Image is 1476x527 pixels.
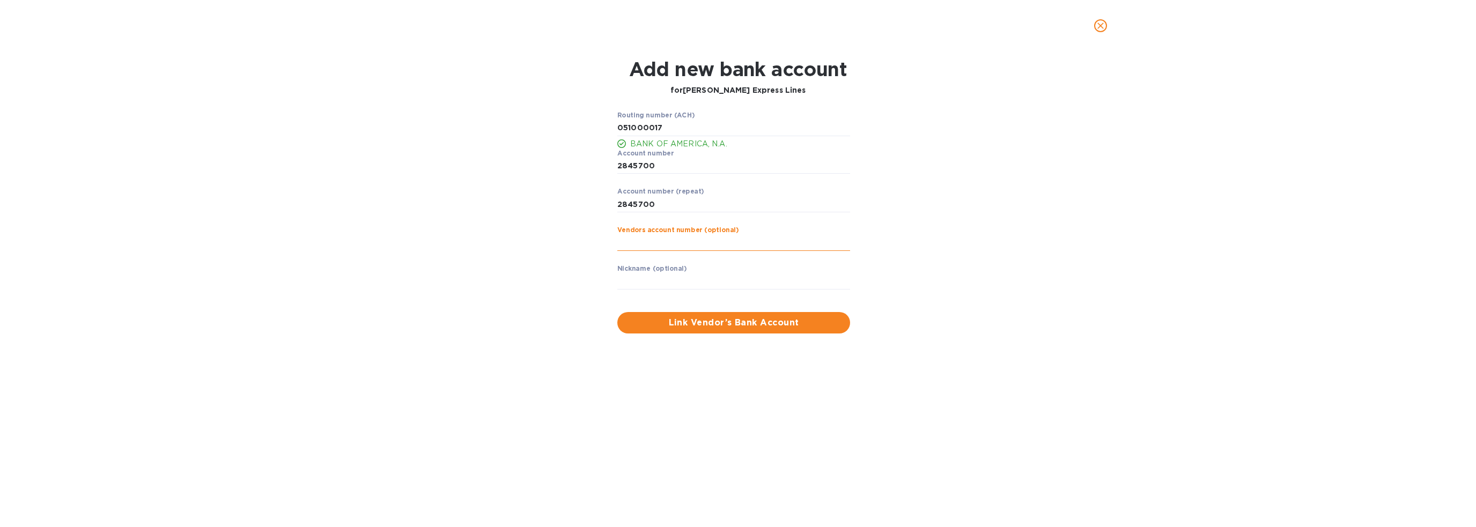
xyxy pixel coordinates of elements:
label: Account number [617,150,674,157]
button: close [1088,13,1113,39]
iframe: Chat Widget [1422,476,1476,527]
label: Account number (repeat) [617,189,704,195]
label: Routing number (ACH) [617,112,695,118]
h1: Add new bank account [629,58,847,80]
span: Link Vendor’s Bank Account [626,316,842,329]
button: Link Vendor’s Bank Account [617,312,850,333]
b: for [PERSON_NAME] Express Lines [670,86,806,94]
label: Nickname (optional) [617,266,687,272]
label: Vendors account number (optional) [617,227,739,234]
p: BANK OF AMERICA, N.A. [630,138,850,150]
